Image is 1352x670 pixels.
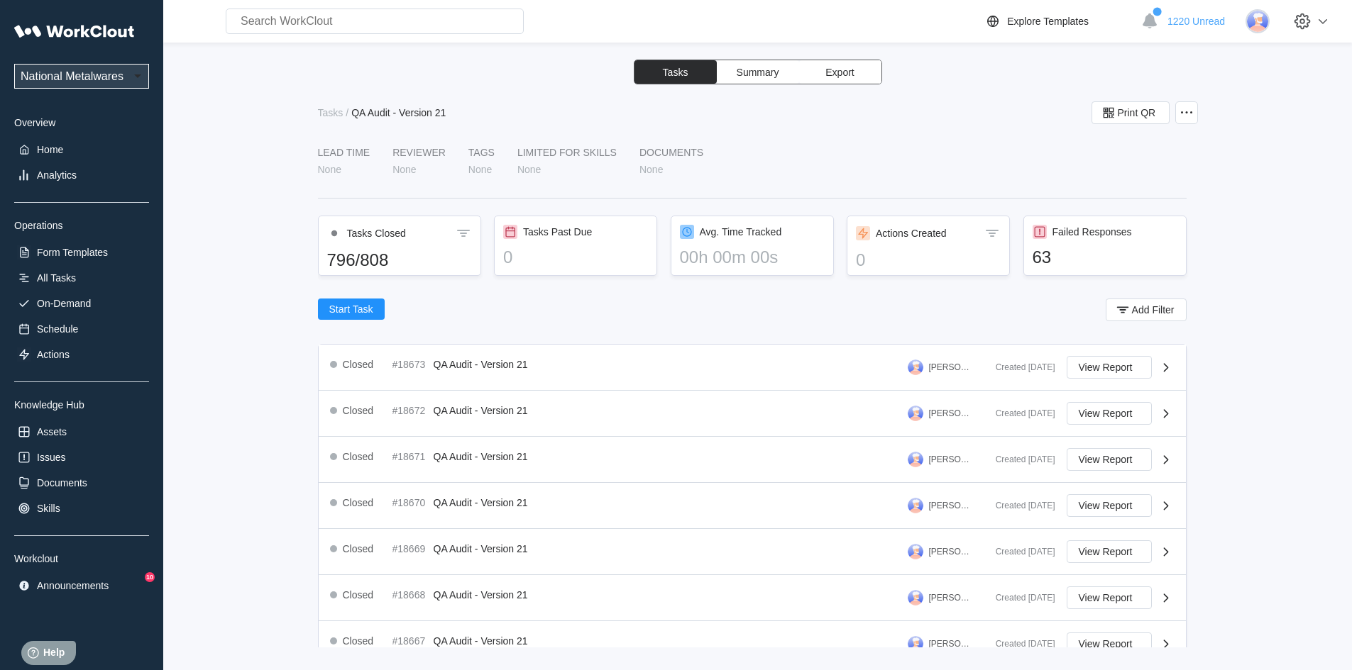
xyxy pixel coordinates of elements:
span: View Report [1079,408,1133,418]
div: 00h 00m 00s [680,247,825,267]
button: Tasks [634,60,717,84]
span: QA Audit - Version 21 [434,405,528,416]
div: LEAD TIME [318,147,370,158]
div: All Tasks [37,272,76,284]
span: Start Task [329,304,373,314]
span: Summary [737,67,779,77]
div: Explore Templates [1007,16,1089,27]
a: Closed#18669QA Audit - Version 21[PERSON_NAME]Created [DATE]View Report [319,529,1186,575]
a: Actions [14,345,149,364]
div: [PERSON_NAME] [929,639,973,649]
div: 63 [1033,247,1177,267]
a: Schedule [14,319,149,339]
div: #18673 [392,359,428,370]
button: Start Task [318,298,385,320]
a: Skills [14,498,149,518]
img: user-3.png [1246,9,1270,33]
button: Summary [717,60,799,84]
div: Skills [37,503,60,514]
button: View Report [1067,586,1152,609]
div: Created [DATE] [984,593,1055,603]
div: Documents [37,477,87,488]
div: #18669 [392,543,428,554]
div: Closed [343,589,374,601]
a: All Tasks [14,268,149,288]
a: Closed#18668QA Audit - Version 21[PERSON_NAME]Created [DATE]View Report [319,575,1186,621]
div: LIMITED FOR SKILLS [517,147,617,158]
div: #18671 [392,451,428,462]
div: Overview [14,117,149,128]
div: Created [DATE] [984,547,1055,557]
button: View Report [1067,494,1152,517]
span: View Report [1079,547,1133,557]
span: View Report [1079,593,1133,603]
div: None [392,164,416,175]
div: Created [DATE] [984,454,1055,464]
img: user-3.png [908,590,923,605]
span: View Report [1079,639,1133,649]
div: Knowledge Hub [14,399,149,411]
span: QA Audit - Version 21 [434,635,528,647]
div: Created [DATE] [984,501,1055,510]
div: None [517,164,541,175]
a: Closed#18672QA Audit - Version 21[PERSON_NAME]Created [DATE]View Report [319,391,1186,437]
a: Announcements [14,576,149,596]
a: On-Demand [14,294,149,313]
button: View Report [1067,448,1152,471]
div: Schedule [37,323,78,335]
div: Avg. Time Tracked [700,226,782,238]
div: [PERSON_NAME] [929,547,973,557]
div: QA Audit - Version 21 [351,107,446,118]
button: Print QR [1092,101,1170,124]
span: Add Filter [1132,305,1175,315]
div: Created [DATE] [984,362,1055,372]
span: QA Audit - Version 21 [434,497,528,508]
button: View Report [1067,632,1152,655]
div: Closed [343,543,374,554]
div: Form Templates [37,247,108,258]
button: View Report [1067,540,1152,563]
img: user-3.png [908,406,923,421]
div: None [318,164,341,175]
div: Closed [343,451,374,462]
div: Announcements [37,580,109,591]
div: [PERSON_NAME] [929,593,973,603]
img: user-3.png [908,636,923,652]
div: Documents [639,147,703,158]
div: [PERSON_NAME] [929,454,973,464]
div: Operations [14,220,149,231]
div: Closed [343,497,374,508]
span: 1220 Unread [1167,16,1225,27]
a: Assets [14,422,149,442]
img: user-3.png [908,452,923,467]
a: Closed#18671QA Audit - Version 21[PERSON_NAME]Created [DATE]View Report [319,437,1186,483]
div: On-Demand [37,298,91,309]
div: 0 [503,247,648,267]
div: Closed [343,359,374,370]
div: [PERSON_NAME] [929,408,973,418]
span: Tasks [663,67,688,77]
div: #18670 [392,497,428,508]
div: Closed [343,635,374,647]
span: View Report [1079,501,1133,510]
div: Tasks [318,107,344,118]
img: user-3.png [908,359,923,375]
span: QA Audit - Version 21 [434,543,528,554]
div: #18667 [392,635,428,647]
div: 0 [856,250,1001,270]
div: Assets [37,426,67,437]
div: Workclout [14,553,149,564]
div: Reviewer [392,147,446,158]
div: Created [DATE] [984,408,1055,418]
a: Closed#18673QA Audit - Version 21[PERSON_NAME]Created [DATE]View Report [319,345,1186,391]
div: Actions [37,349,70,360]
div: / [346,107,348,118]
div: Tasks Past Due [523,226,592,238]
a: Home [14,140,149,160]
div: Closed [343,405,374,416]
div: Actions Created [876,228,947,239]
div: Failed Responses [1053,226,1132,238]
span: Export [825,67,854,77]
input: Search WorkClout [226,9,524,34]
